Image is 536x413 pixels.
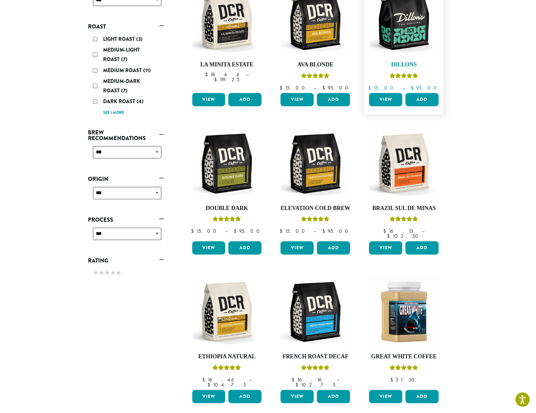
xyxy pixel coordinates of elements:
a: View [280,390,314,403]
span: – [314,228,316,234]
span: ★ [93,268,99,277]
h4: Brazil Sul De Minas [367,205,440,212]
span: (4) [137,98,144,105]
div: Rated 5.00 out of 5 [390,215,418,225]
a: View [369,390,402,403]
span: Dark Roast [103,98,137,105]
bdi: 15.00 [280,84,308,91]
a: View [192,93,225,106]
bdi: 102.50 [387,233,421,239]
img: DCR-12oz-Double-Dark-Stock-scaled.png [190,127,263,200]
bdi: 16.46 [202,376,243,383]
button: Add [228,241,262,255]
a: Process [88,214,164,225]
div: Rating [88,266,164,280]
a: View [192,390,225,403]
a: Double DarkRated 4.50 out of 5 [191,127,263,239]
span: $ [322,228,328,234]
span: Light Roast [103,35,136,43]
button: Add [228,390,262,403]
bdi: 95.00 [234,228,262,234]
span: ★ [99,268,104,277]
span: $ [280,84,285,91]
h4: Ethiopia Natural [191,353,263,360]
span: ★ [104,268,110,277]
div: Brew Recommendations [88,144,164,166]
span: Medium Roast [103,67,143,74]
span: (7) [121,87,127,94]
a: Roast [88,21,164,32]
a: Brazil Sul De MinasRated 5.00 out of 5 [367,127,440,239]
button: Add [228,93,262,106]
span: $ [390,376,396,383]
span: – [249,376,252,383]
span: $ [295,381,301,388]
div: Rated 5.00 out of 5 [213,364,241,373]
div: Rated 5.00 out of 5 [301,72,330,82]
button: Add [405,390,439,403]
bdi: 95.00 [411,84,440,91]
a: Origin [88,174,164,184]
a: French Roast DecafRated 5.00 out of 5 [279,275,352,387]
span: – [314,84,316,91]
a: View [369,241,402,255]
button: Add [317,93,350,106]
div: Process [88,225,164,248]
span: $ [191,228,196,234]
button: Add [405,93,439,106]
img: DCR-12oz-Brazil-Sul-De-Minas-Stock-scaled.png [367,127,440,200]
img: DCR-12oz-FTO-Ethiopia-Natural-Stock-scaled.png [190,275,263,348]
h4: French Roast Decaf [279,353,352,360]
a: View [192,241,225,255]
span: Medium-Dark Roast [103,77,140,94]
span: $ [207,381,213,388]
div: Roast [88,32,164,120]
bdi: 95.00 [322,84,351,91]
span: (7) [121,56,127,63]
span: $ [205,71,210,78]
h4: Ava Blonde [279,61,352,68]
h4: Great White Coffee [367,353,440,360]
div: Rated 5.00 out of 5 [390,364,418,373]
bdi: 102.75 [295,381,336,388]
span: $ [411,84,416,91]
span: – [337,376,339,383]
a: Rating [88,255,164,266]
bdi: 16.13 [383,228,416,234]
span: $ [214,76,219,83]
bdi: 15.00 [368,84,396,91]
div: Rated 4.50 out of 5 [213,215,241,225]
a: Brew Recommendations [88,127,164,144]
a: See 1 more [103,110,124,116]
button: Add [317,390,350,403]
a: View [280,93,314,106]
bdi: 95.00 [322,228,351,234]
bdi: 16.16 [292,376,331,383]
span: (11) [143,67,151,74]
div: Origin [88,184,164,207]
span: $ [202,376,207,383]
span: – [402,84,405,91]
h4: Dillons [367,61,440,68]
div: Rated 5.00 out of 5 [390,72,418,82]
span: $ [387,233,392,239]
bdi: 119.25 [214,76,239,83]
h4: Elevation Cold Brew [279,205,352,212]
h4: La Minita Estate [191,61,263,68]
span: – [246,71,249,78]
span: $ [383,228,389,234]
a: View [369,93,402,106]
span: ★ [116,268,121,277]
a: Ethiopia NaturalRated 5.00 out of 5 [191,275,263,387]
span: – [422,228,424,234]
h4: Double Dark [191,205,263,212]
span: ★ [110,268,116,277]
bdi: 15.00 [280,228,308,234]
img: Great_White_Ground_Espresso_2.png [367,275,440,348]
img: DCR-12oz-Elevation-Cold-Brew-Stock-scaled.png [279,127,352,200]
span: $ [292,376,297,383]
span: (3) [136,35,143,43]
img: DCR-12oz-French-Roast-Decaf-Stock-scaled.png [279,275,352,348]
span: $ [234,228,239,234]
button: Add [405,241,439,255]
